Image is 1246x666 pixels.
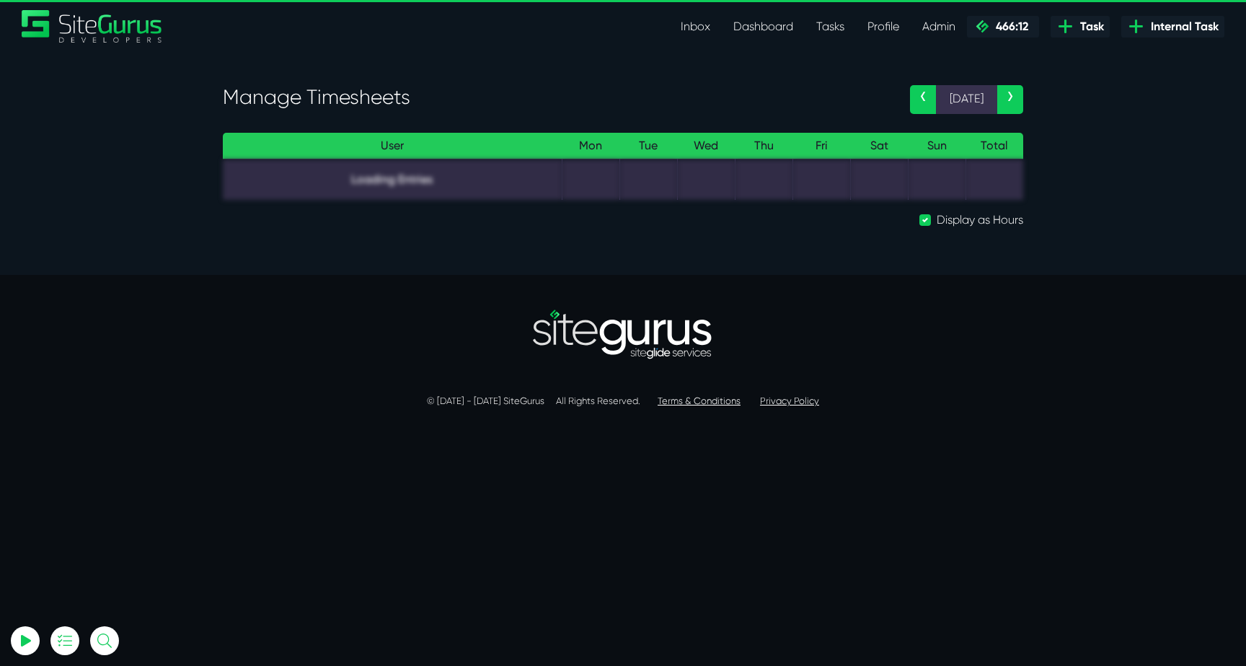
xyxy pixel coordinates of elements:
[677,133,735,159] th: Wed
[223,159,562,200] td: Loading Entries
[223,394,1023,408] p: © [DATE] - [DATE] SiteGurus All Rights Reserved.
[22,10,163,43] img: Sitegurus Logo
[223,85,888,110] h3: Manage Timesheets
[22,10,163,43] a: SiteGurus
[760,395,819,406] a: Privacy Policy
[658,395,741,406] a: Terms & Conditions
[722,12,805,41] a: Dashboard
[966,133,1023,159] th: Total
[1145,18,1219,35] span: Internal Task
[792,133,850,159] th: Fri
[911,12,967,41] a: Admin
[223,133,562,159] th: User
[1051,16,1110,38] a: Task
[908,133,966,159] th: Sun
[562,133,619,159] th: Mon
[669,12,722,41] a: Inbox
[937,211,1023,229] label: Display as Hours
[850,133,908,159] th: Sat
[856,12,911,41] a: Profile
[967,16,1039,38] a: 466:12
[1074,18,1104,35] span: Task
[990,19,1028,33] span: 466:12
[1121,16,1224,38] a: Internal Task
[619,133,677,159] th: Tue
[735,133,792,159] th: Thu
[936,85,997,114] span: [DATE]
[910,85,936,114] a: ‹
[805,12,856,41] a: Tasks
[997,85,1023,114] a: ›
